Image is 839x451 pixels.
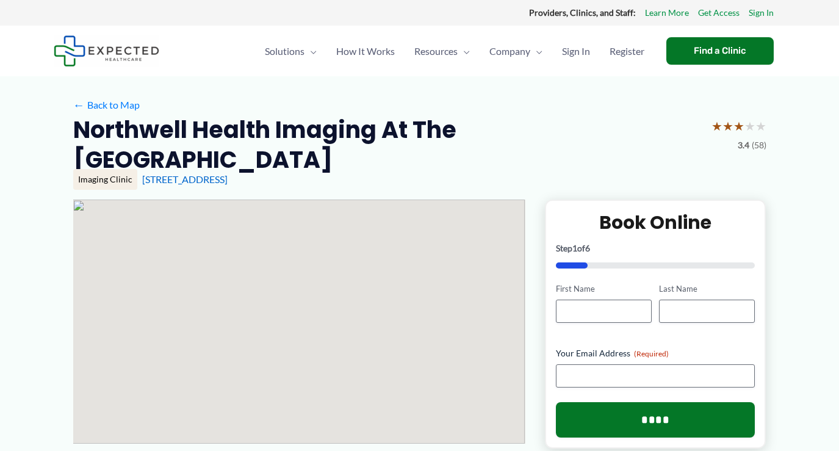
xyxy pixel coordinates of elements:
[405,30,480,73] a: ResourcesMenu Toggle
[556,347,755,359] label: Your Email Address
[738,137,749,153] span: 3.4
[645,5,689,21] a: Learn More
[572,243,577,253] span: 1
[142,173,228,185] a: [STREET_ADDRESS]
[529,7,636,18] strong: Providers, Clinics, and Staff:
[336,30,395,73] span: How It Works
[585,243,590,253] span: 6
[556,283,652,295] label: First Name
[752,137,766,153] span: (58)
[489,30,530,73] span: Company
[73,115,702,175] h2: Northwell Health Imaging at the [GEOGRAPHIC_DATA]
[722,115,733,137] span: ★
[755,115,766,137] span: ★
[458,30,470,73] span: Menu Toggle
[552,30,600,73] a: Sign In
[556,211,755,234] h2: Book Online
[265,30,304,73] span: Solutions
[556,244,755,253] p: Step of
[255,30,654,73] nav: Primary Site Navigation
[530,30,542,73] span: Menu Toggle
[255,30,326,73] a: SolutionsMenu Toggle
[666,37,774,65] a: Find a Clinic
[54,35,159,67] img: Expected Healthcare Logo - side, dark font, small
[326,30,405,73] a: How It Works
[562,30,590,73] span: Sign In
[73,96,140,114] a: ←Back to Map
[749,5,774,21] a: Sign In
[711,115,722,137] span: ★
[73,99,85,110] span: ←
[733,115,744,137] span: ★
[480,30,552,73] a: CompanyMenu Toggle
[414,30,458,73] span: Resources
[304,30,317,73] span: Menu Toggle
[659,283,755,295] label: Last Name
[610,30,644,73] span: Register
[73,169,137,190] div: Imaging Clinic
[698,5,740,21] a: Get Access
[744,115,755,137] span: ★
[600,30,654,73] a: Register
[634,349,669,358] span: (Required)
